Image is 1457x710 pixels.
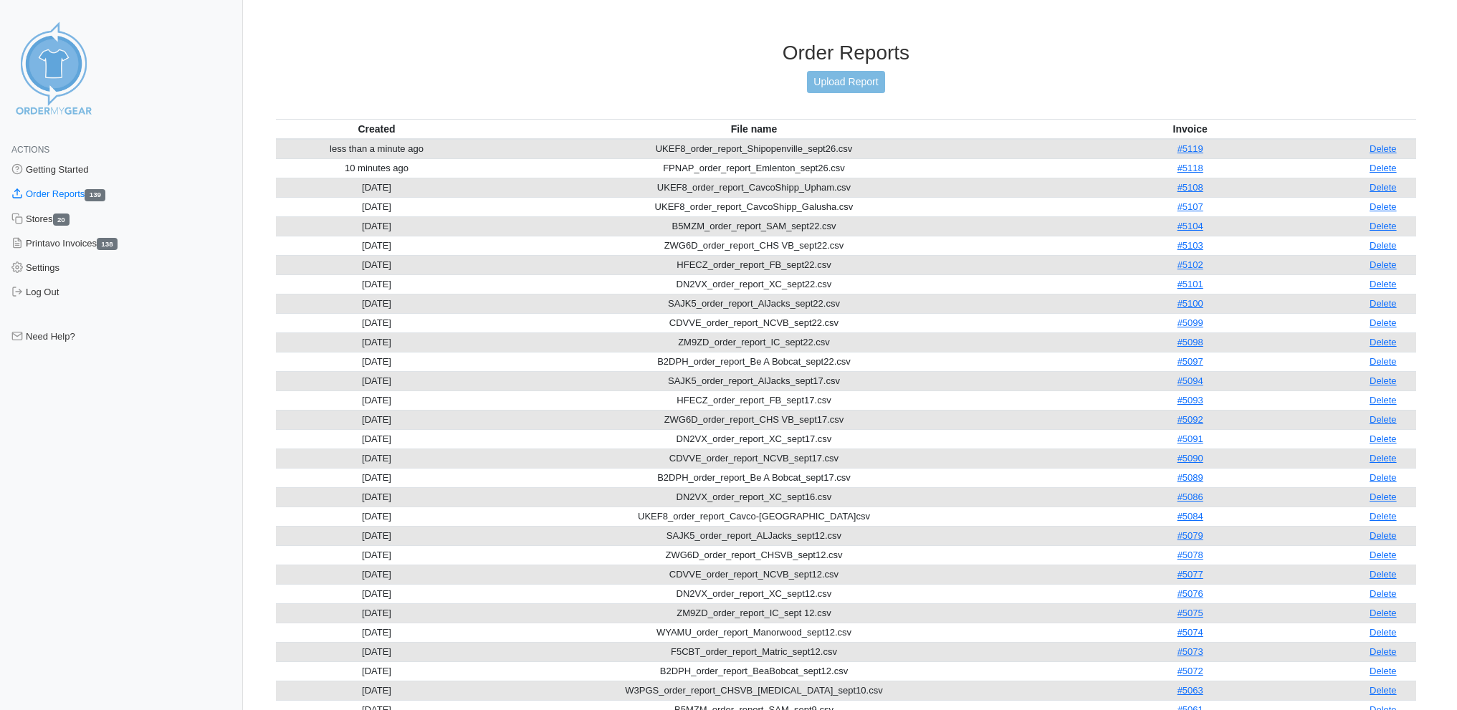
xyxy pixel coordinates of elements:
a: #5093 [1177,395,1203,406]
a: Upload Report [807,71,884,93]
a: #5119 [1177,143,1203,154]
td: CDVVE_order_report_NCVB_sept12.csv [477,565,1031,584]
td: B2DPH_order_report_Be A Bobcat_sept17.csv [477,468,1031,487]
a: Delete [1370,550,1397,560]
a: #5089 [1177,472,1203,483]
td: SAJK5_order_report_AlJacks_sept17.csv [477,371,1031,390]
td: HFECZ_order_report_FB_sept22.csv [477,255,1031,274]
td: ZWG6D_order_report_CHS VB_sept22.csv [477,236,1031,255]
a: Delete [1370,685,1397,696]
a: Delete [1370,569,1397,580]
a: #5084 [1177,511,1203,522]
a: #5103 [1177,240,1203,251]
a: #5063 [1177,685,1203,696]
a: Delete [1370,143,1397,154]
td: CDVVE_order_report_NCVB_sept22.csv [477,313,1031,332]
a: Delete [1370,588,1397,599]
a: Delete [1370,240,1397,251]
a: #5091 [1177,433,1203,444]
td: FPNAP_order_report_Emlenton_sept26.csv [477,158,1031,178]
td: [DATE] [276,681,477,700]
td: [DATE] [276,526,477,545]
td: [DATE] [276,332,477,352]
a: #5118 [1177,163,1203,173]
td: [DATE] [276,236,477,255]
a: #5100 [1177,298,1203,309]
td: [DATE] [276,274,477,294]
td: [DATE] [276,661,477,681]
a: Delete [1370,491,1397,502]
span: 138 [97,238,118,250]
td: UKEF8_order_report_CavcoShipp_Galusha.csv [477,197,1031,216]
td: W3PGS_order_report_CHSVB_[MEDICAL_DATA]_sept10.csv [477,681,1031,700]
td: ZM9ZD_order_report_IC_sept22.csv [477,332,1031,352]
td: DN2VX_order_report_XC_sept12.csv [477,584,1031,603]
td: [DATE] [276,448,477,468]
td: [DATE] [276,584,477,603]
a: Delete [1370,395,1397,406]
td: [DATE] [276,565,477,584]
a: Delete [1370,414,1397,425]
td: [DATE] [276,294,477,313]
td: [DATE] [276,197,477,216]
a: #5076 [1177,588,1203,599]
td: ZM9ZD_order_report_IC_sept 12.csv [477,603,1031,623]
td: [DATE] [276,216,477,236]
span: 20 [53,214,70,226]
a: Delete [1370,646,1397,657]
td: ZWG6D_order_report_CHS VB_sept17.csv [477,410,1031,429]
a: Delete [1370,356,1397,367]
a: Delete [1370,666,1397,676]
a: Delete [1370,608,1397,618]
a: Delete [1370,163,1397,173]
span: Actions [11,145,49,155]
a: Delete [1370,298,1397,309]
th: Invoice [1031,119,1350,139]
a: #5098 [1177,337,1203,347]
td: [DATE] [276,178,477,197]
td: [DATE] [276,468,477,487]
a: Delete [1370,627,1397,638]
td: B2DPH_order_report_Be A Bobcat_sept22.csv [477,352,1031,371]
td: [DATE] [276,255,477,274]
a: #5092 [1177,414,1203,425]
a: Delete [1370,530,1397,541]
a: Delete [1370,182,1397,193]
a: Delete [1370,472,1397,483]
h3: Order Reports [276,41,1416,65]
a: Delete [1370,201,1397,212]
a: #5072 [1177,666,1203,676]
td: HFECZ_order_report_FB_sept17.csv [477,390,1031,410]
td: [DATE] [276,352,477,371]
a: Delete [1370,511,1397,522]
th: Created [276,119,477,139]
td: F5CBT_order_report_Matric_sept12.csv [477,642,1031,661]
td: [DATE] [276,623,477,642]
td: UKEF8_order_report_CavcoShipp_Upham.csv [477,178,1031,197]
a: #5097 [1177,356,1203,367]
a: #5086 [1177,491,1203,502]
a: #5075 [1177,608,1203,618]
td: [DATE] [276,390,477,410]
a: #5101 [1177,279,1203,289]
td: DN2VX_order_report_XC_sept17.csv [477,429,1031,448]
a: Delete [1370,259,1397,270]
a: #5099 [1177,317,1203,328]
a: Delete [1370,279,1397,289]
td: ZWG6D_order_report_CHSVB_sept12.csv [477,545,1031,565]
span: 139 [85,189,105,201]
a: Delete [1370,221,1397,231]
td: B5MZM_order_report_SAM_sept22.csv [477,216,1031,236]
td: [DATE] [276,545,477,565]
td: UKEF8_order_report_Shipopenville_sept26.csv [477,139,1031,159]
td: [DATE] [276,487,477,507]
td: CDVVE_order_report_NCVB_sept17.csv [477,448,1031,468]
a: Delete [1370,375,1397,386]
td: SAJK5_order_report_ALJacks_sept12.csv [477,526,1031,545]
a: #5102 [1177,259,1203,270]
a: #5077 [1177,569,1203,580]
td: [DATE] [276,410,477,429]
a: #5104 [1177,221,1203,231]
td: [DATE] [276,371,477,390]
td: 10 minutes ago [276,158,477,178]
